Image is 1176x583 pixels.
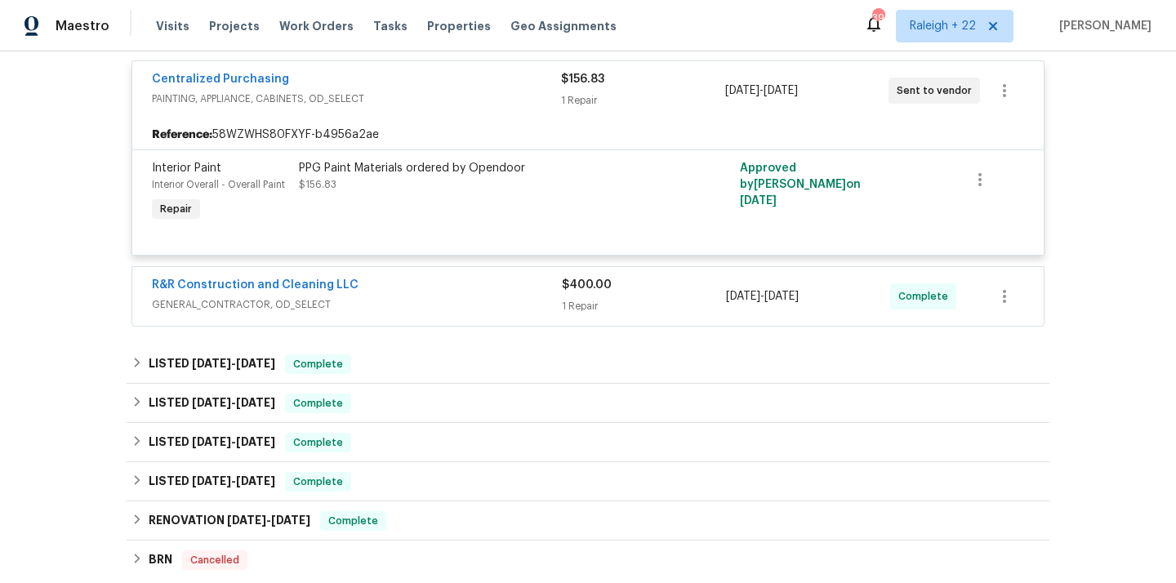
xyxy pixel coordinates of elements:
div: LISTED [DATE]-[DATE]Complete [127,462,1049,501]
span: Complete [287,356,350,372]
div: LISTED [DATE]-[DATE]Complete [127,384,1049,423]
span: [DATE] [725,85,759,96]
span: - [725,82,798,99]
span: - [192,436,275,447]
span: [DATE] [271,514,310,526]
span: [DATE] [227,514,266,526]
span: $156.83 [299,180,336,189]
a: R&R Construction and Cleaning LLC [152,279,359,291]
span: Geo Assignments [510,18,617,34]
h6: BRN [149,550,172,570]
span: [DATE] [192,397,231,408]
span: Interior Paint [152,162,221,174]
span: Complete [287,474,350,490]
span: $400.00 [562,279,612,291]
span: Visits [156,18,189,34]
span: [DATE] [740,195,777,207]
span: [DATE] [726,291,760,302]
div: 399 [872,10,884,26]
h6: RENOVATION [149,511,310,531]
span: Complete [287,395,350,412]
span: - [192,358,275,369]
span: Complete [898,288,955,305]
span: [DATE] [192,436,231,447]
span: - [227,514,310,526]
span: Raleigh + 22 [910,18,976,34]
span: [DATE] [764,291,799,302]
h6: LISTED [149,354,275,374]
span: Properties [427,18,491,34]
span: Complete [322,513,385,529]
span: [DATE] [236,397,275,408]
h6: LISTED [149,472,275,492]
span: GENERAL_CONTRACTOR, OD_SELECT [152,296,562,313]
span: PAINTING, APPLIANCE, CABINETS, OD_SELECT [152,91,561,107]
div: LISTED [DATE]-[DATE]Complete [127,423,1049,462]
span: - [726,288,799,305]
div: LISTED [DATE]-[DATE]Complete [127,345,1049,384]
span: Approved by [PERSON_NAME] on [740,162,861,207]
span: Tasks [373,20,408,32]
span: Maestro [56,18,109,34]
span: [DATE] [764,85,798,96]
h6: LISTED [149,433,275,452]
span: Cancelled [184,552,246,568]
span: Sent to vendor [897,82,978,99]
span: Interior Overall - Overall Paint [152,180,285,189]
div: 1 Repair [561,92,724,109]
span: Repair [154,201,198,217]
div: 1 Repair [562,298,726,314]
span: Projects [209,18,260,34]
span: [DATE] [192,358,231,369]
span: - [192,397,275,408]
div: PPG Paint Materials ordered by Opendoor [299,160,657,176]
span: [DATE] [192,475,231,487]
b: Reference: [152,127,212,143]
span: $156.83 [561,73,604,85]
div: 58WZWHS80FXYF-b4956a2ae [132,120,1044,149]
span: [DATE] [236,436,275,447]
h6: LISTED [149,394,275,413]
span: - [192,475,275,487]
a: Centralized Purchasing [152,73,289,85]
span: [PERSON_NAME] [1053,18,1151,34]
div: BRN Cancelled [127,541,1049,580]
div: RENOVATION [DATE]-[DATE]Complete [127,501,1049,541]
span: Work Orders [279,18,354,34]
span: Complete [287,434,350,451]
span: [DATE] [236,358,275,369]
span: [DATE] [236,475,275,487]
